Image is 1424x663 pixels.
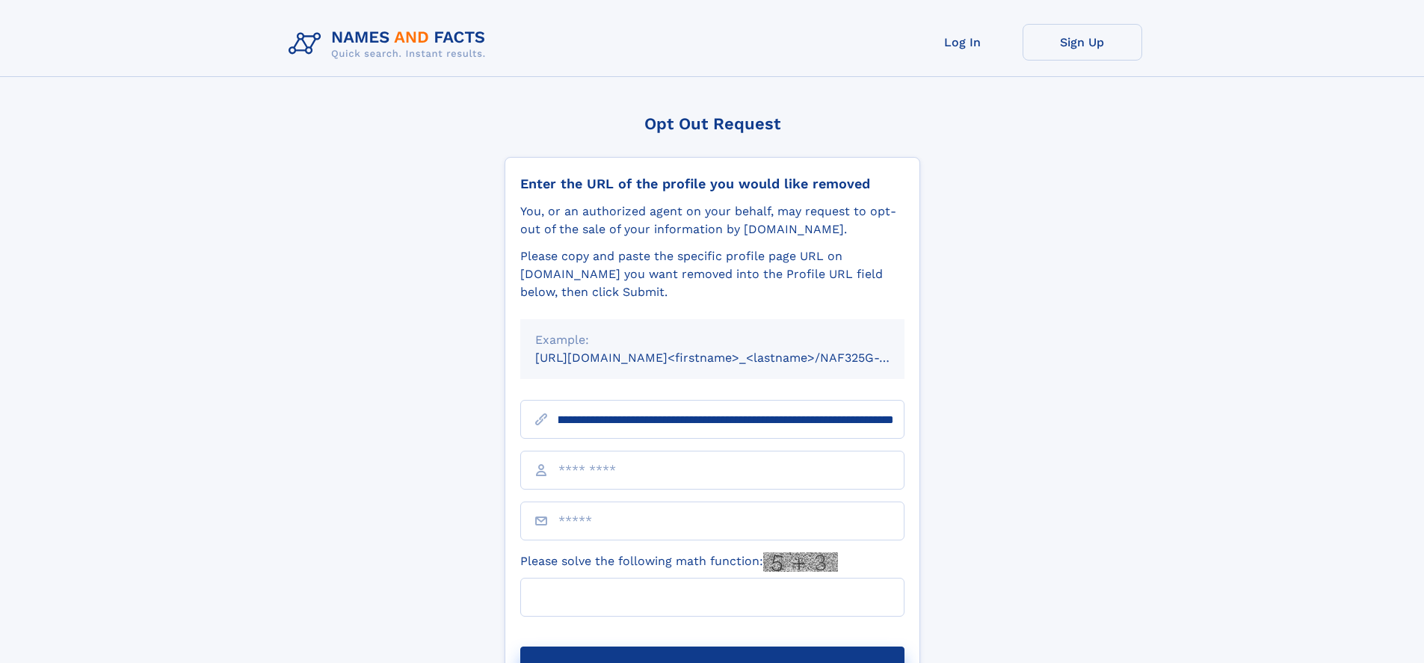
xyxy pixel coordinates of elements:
[520,552,838,572] label: Please solve the following math function:
[283,24,498,64] img: Logo Names and Facts
[520,203,904,238] div: You, or an authorized agent on your behalf, may request to opt-out of the sale of your informatio...
[520,176,904,192] div: Enter the URL of the profile you would like removed
[535,331,890,349] div: Example:
[520,247,904,301] div: Please copy and paste the specific profile page URL on [DOMAIN_NAME] you want removed into the Pr...
[535,351,933,365] small: [URL][DOMAIN_NAME]<firstname>_<lastname>/NAF325G-xxxxxxxx
[903,24,1023,61] a: Log In
[505,114,920,133] div: Opt Out Request
[1023,24,1142,61] a: Sign Up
